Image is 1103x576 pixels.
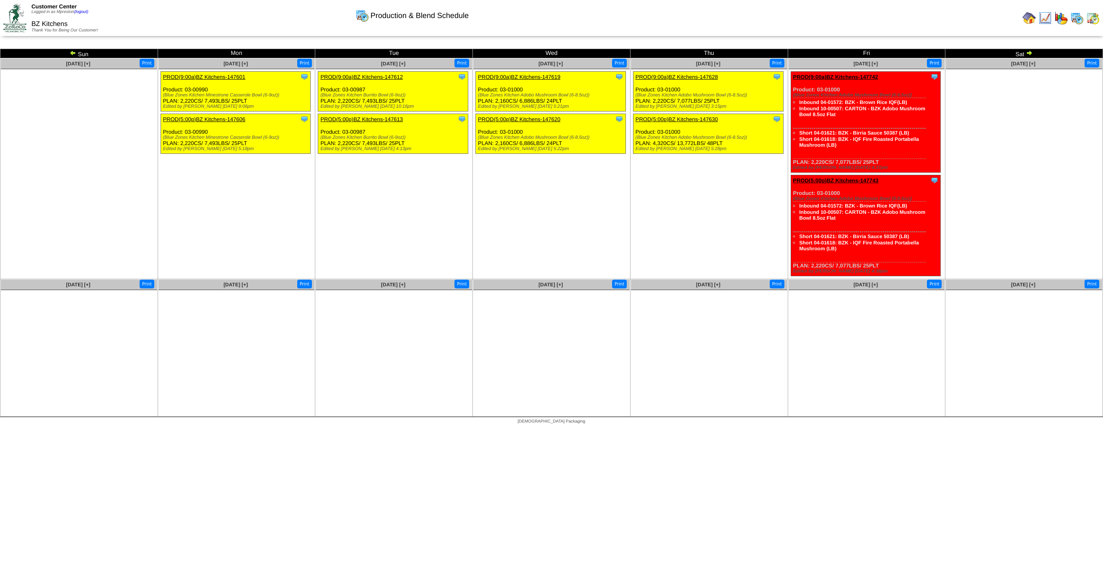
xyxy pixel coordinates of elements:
[696,282,720,288] a: [DATE] [+]
[66,61,90,67] a: [DATE] [+]
[1054,11,1068,25] img: graph.gif
[1085,59,1099,67] button: Print
[163,74,246,80] a: PROD(9:00a)BZ Kitchens-147601
[539,282,563,288] a: [DATE] [+]
[161,114,311,154] div: Product: 03-00990 PLAN: 2,220CS / 7,493LBS / 25PLT
[1085,280,1099,288] button: Print
[381,61,405,67] a: [DATE] [+]
[636,135,783,140] div: (Blue Zones Kitchen Adobo Mushroom Bowl (6-8.5oz))
[799,136,919,148] a: Short 04-01618: BZK - IQF Fire Roasted Portabella Mushroom (LB)
[3,4,26,32] img: ZoRoCo_Logo(Green%26Foil)%20jpg.webp
[297,280,312,288] button: Print
[696,61,720,67] a: [DATE] [+]
[31,3,77,10] span: Customer Center
[930,73,939,81] img: Tooltip
[793,93,941,98] div: (Blue Zones Kitchen Adobo Mushroom Bowl (6-8.5oz))
[799,240,919,252] a: Short 04-01618: BZK - IQF Fire Roasted Portabella Mushroom (LB)
[770,59,784,67] button: Print
[31,10,88,14] span: Logged in as Mpreston
[799,99,907,105] a: Inbound 04-01572: BZK - Brown Rice IQF(LB)
[371,11,469,20] span: Production & Blend Schedule
[791,72,941,173] div: Product: 03-01000 PLAN: 2,220CS / 7,077LBS / 25PLT
[854,282,878,288] a: [DATE] [+]
[161,72,311,112] div: Product: 03-00990 PLAN: 2,220CS / 7,493LBS / 25PLT
[636,104,783,109] div: Edited by [PERSON_NAME] [DATE] 3:15pm
[320,93,468,98] div: (Blue Zones Kitchen Burrito Bowl (6-9oz))
[320,116,403,122] a: PROD(5:00p)BZ Kitchens-147613
[927,280,942,288] button: Print
[539,61,563,67] a: [DATE] [+]
[320,74,403,80] a: PROD(9:00a)BZ Kitchens-147612
[1086,11,1100,25] img: calendarinout.gif
[793,177,879,184] a: PROD(5:00p)BZ Kitchens-147743
[163,104,311,109] div: Edited by [PERSON_NAME] [DATE] 9:06pm
[320,135,468,140] div: (Blue Zones Kitchen Burrito Bowl (6-9oz))
[300,115,309,123] img: Tooltip
[478,146,625,151] div: Edited by [PERSON_NAME] [DATE] 5:22pm
[612,59,627,67] button: Print
[31,28,98,33] span: Thank You for Being Our Customer!
[454,280,469,288] button: Print
[66,282,90,288] a: [DATE] [+]
[476,114,626,154] div: Product: 03-01000 PLAN: 2,160CS / 6,886LBS / 24PLT
[70,49,76,56] img: arrowleft.gif
[473,49,631,58] td: Wed
[223,61,248,67] a: [DATE] [+]
[799,209,926,221] a: Inbound 10-00507: CARTON - BZK Adobo Mushroom Bowl 8.5oz Flat
[1011,282,1036,288] a: [DATE] [+]
[791,175,941,276] div: Product: 03-01000 PLAN: 2,220CS / 7,077LBS / 25PLT
[793,74,878,80] a: PROD(9:00a)BZ Kitchens-147742
[158,49,315,58] td: Mon
[381,282,405,288] a: [DATE] [+]
[612,280,627,288] button: Print
[630,49,788,58] td: Thu
[31,21,67,28] span: BZ Kitchens
[318,114,468,154] div: Product: 03-00987 PLAN: 2,220CS / 7,493LBS / 25PLT
[1026,49,1033,56] img: arrowright.gif
[223,282,248,288] a: [DATE] [+]
[1011,61,1036,67] a: [DATE] [+]
[793,196,941,201] div: (Blue Zones Kitchen Adobo Mushroom Bowl (6-8.5oz))
[476,72,626,112] div: Product: 03-01000 PLAN: 2,160CS / 6,886LBS / 24PLT
[927,59,942,67] button: Print
[300,73,309,81] img: Tooltip
[320,146,468,151] div: Edited by [PERSON_NAME] [DATE] 4:13pm
[74,10,88,14] a: (logout)
[636,93,783,98] div: (Blue Zones Kitchen Adobo Mushroom Bowl (6-8.5oz))
[615,73,623,81] img: Tooltip
[140,59,154,67] button: Print
[454,59,469,67] button: Print
[163,93,311,98] div: (Blue Zones Kitchen Minestrone Casserole Bowl (6-9oz))
[478,104,625,109] div: Edited by [PERSON_NAME] [DATE] 5:21pm
[799,203,907,209] a: Inbound 04-01572: BZK - Brown Rice IQF(LB)
[633,72,783,112] div: Product: 03-01000 PLAN: 2,220CS / 7,077LBS / 25PLT
[140,280,154,288] button: Print
[518,419,585,424] span: [DEMOGRAPHIC_DATA] Packaging
[320,104,468,109] div: Edited by [PERSON_NAME] [DATE] 10:16pm
[458,73,466,81] img: Tooltip
[478,74,561,80] a: PROD(9:00a)BZ Kitchens-147619
[788,49,945,58] td: Fri
[458,115,466,123] img: Tooltip
[636,74,718,80] a: PROD(9:00a)BZ Kitchens-147628
[318,72,468,112] div: Product: 03-00987 PLAN: 2,220CS / 7,493LBS / 25PLT
[773,73,781,81] img: Tooltip
[1038,11,1052,25] img: line_graph.gif
[478,135,625,140] div: (Blue Zones Kitchen Adobo Mushroom Bowl (6-8.5oz))
[1023,11,1036,25] img: home.gif
[799,106,926,117] a: Inbound 10-00507: CARTON - BZK Adobo Mushroom Bowl 8.5oz Flat
[1070,11,1084,25] img: calendarprod.gif
[633,114,783,154] div: Product: 03-01000 PLAN: 4,320CS / 13,772LBS / 48PLT
[799,130,909,136] a: Short 04-01621: BZK - Birria Sauce 50387 (LB)
[636,146,783,151] div: Edited by [PERSON_NAME] [DATE] 5:28pm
